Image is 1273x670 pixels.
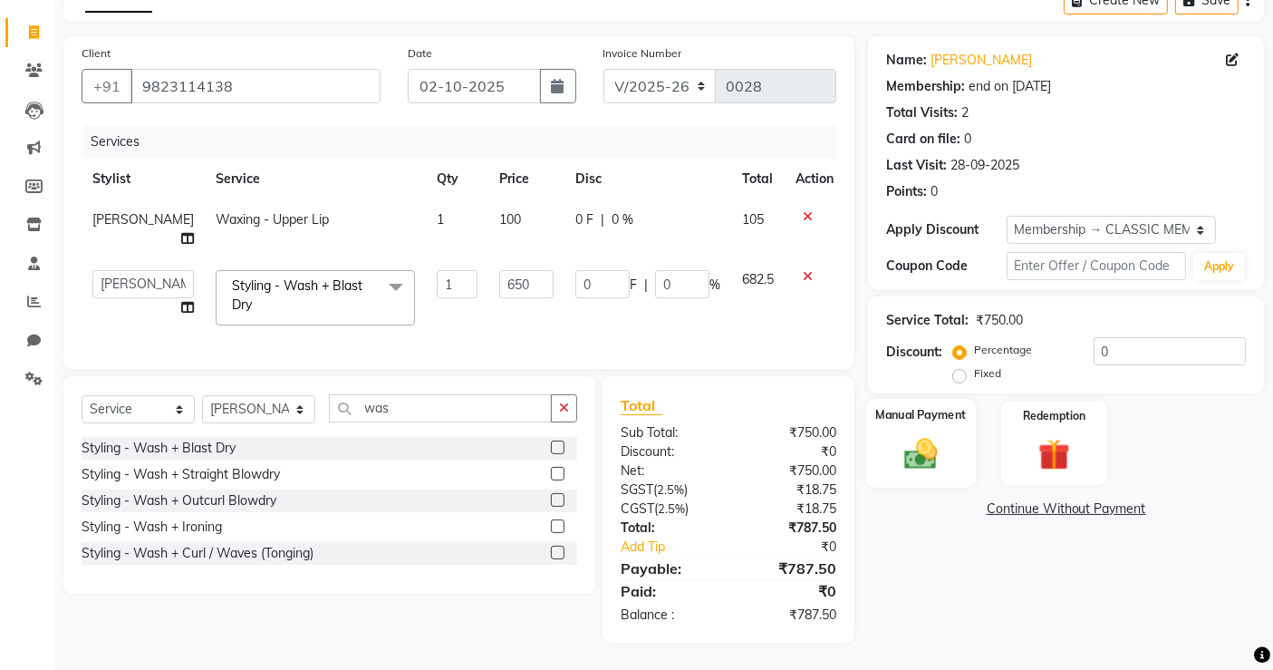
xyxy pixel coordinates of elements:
[607,442,728,461] div: Discount:
[83,125,850,159] div: Services
[872,500,1260,519] a: Continue Without Payment
[876,406,967,423] label: Manual Payment
[612,210,633,229] span: 0 %
[886,51,927,70] div: Name:
[575,210,593,229] span: 0 F
[728,580,850,602] div: ₹0
[252,296,260,313] a: x
[886,156,947,175] div: Last Visit:
[742,271,774,287] span: 682.5
[216,211,329,228] span: Waxing - Upper Lip
[1193,253,1245,280] button: Apply
[742,211,764,228] span: 105
[886,311,969,330] div: Service Total:
[644,276,648,295] span: |
[894,434,949,472] img: _cash.svg
[426,159,488,199] th: Qty
[974,365,1001,382] label: Fixed
[82,544,313,563] div: Styling - Wash + Curl / Waves (Tonging)
[886,130,960,149] div: Card on file:
[886,220,1006,239] div: Apply Discount
[607,481,728,500] div: ( )
[603,45,682,62] label: Invoice Number
[886,77,965,96] div: Membership:
[658,501,685,516] span: 2.5%
[601,210,604,229] span: |
[82,45,111,62] label: Client
[607,558,728,579] div: Payable:
[964,130,971,149] div: 0
[886,343,942,362] div: Discount:
[728,442,850,461] div: ₹0
[82,159,205,199] th: Stylist
[82,465,280,484] div: Styling - Wash + Straight Blowdry
[607,519,728,538] div: Total:
[82,439,236,458] div: Styling - Wash + Blast Dry
[130,69,381,103] input: Search by Name/Mobile/Email/Code
[749,538,851,557] div: ₹0
[630,276,637,295] span: F
[1028,435,1080,475] img: _gift.svg
[728,461,850,481] div: ₹750.00
[886,257,1006,276] div: Coupon Code
[607,606,728,625] div: Balance :
[607,580,728,602] div: Paid:
[607,500,728,519] div: ( )
[974,342,1032,358] label: Percentage
[82,491,276,510] div: Styling - Wash + Outcurl Blowdry
[961,103,969,122] div: 2
[621,481,653,498] span: SGST
[728,481,850,500] div: ₹18.75
[1023,408,1085,424] label: Redemption
[329,394,552,422] input: Search or Scan
[621,396,662,415] span: Total
[408,45,432,62] label: Date
[931,51,1032,70] a: [PERSON_NAME]
[969,77,1051,96] div: end on [DATE]
[931,182,938,201] div: 0
[607,538,748,557] a: Add Tip
[564,159,731,199] th: Disc
[886,103,958,122] div: Total Visits:
[728,519,850,538] div: ₹787.50
[499,211,521,228] span: 100
[950,156,1019,175] div: 28-09-2025
[728,500,850,519] div: ₹18.75
[607,461,728,481] div: Net:
[886,182,927,201] div: Points:
[731,159,785,199] th: Total
[621,500,654,517] span: CGST
[437,211,444,228] span: 1
[1007,252,1186,280] input: Enter Offer / Coupon Code
[709,276,720,295] span: %
[728,558,850,579] div: ₹787.50
[976,311,1023,330] div: ₹750.00
[657,482,684,497] span: 2.5%
[92,211,194,228] span: [PERSON_NAME]
[82,69,132,103] button: +91
[82,518,222,537] div: Styling - Wash + Ironing
[785,159,844,199] th: Action
[728,606,850,625] div: ₹787.50
[232,277,362,313] span: Styling - Wash + Blast Dry
[205,159,426,199] th: Service
[728,423,850,442] div: ₹750.00
[488,159,564,199] th: Price
[607,423,728,442] div: Sub Total:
